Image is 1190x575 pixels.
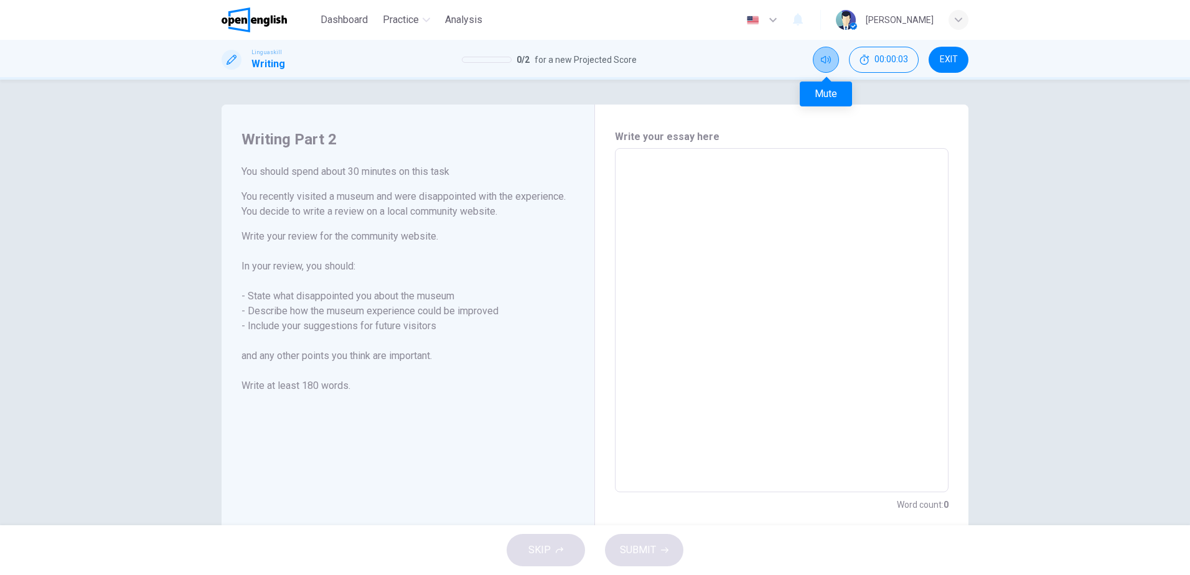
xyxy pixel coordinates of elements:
div: [PERSON_NAME] [866,12,934,27]
button: 00:00:03 [849,47,919,73]
h6: Write your essay here [615,129,949,144]
button: Dashboard [316,9,373,31]
div: Mute [813,47,839,73]
span: Analysis [445,12,482,27]
span: 0 / 2 [517,52,530,67]
strong: 0 [944,500,949,510]
img: Profile picture [836,10,856,30]
button: Analysis [440,9,487,31]
span: for a new Projected Score [535,52,637,67]
span: Linguaskill [251,48,282,57]
div: Mute [800,82,852,106]
h6: You should spend about 30 minutes on this task [241,164,574,179]
h1: Writing [251,57,285,72]
span: Practice [383,12,419,27]
a: OpenEnglish logo [222,7,316,32]
div: Hide [849,47,919,73]
h6: Word count : [897,497,949,512]
span: Dashboard [321,12,368,27]
h6: Write your review for the community website. In your review, you should: - State what disappointe... [241,229,574,393]
span: EXIT [940,55,958,65]
span: 00:00:03 [874,55,908,65]
h4: Writing Part 2 [241,129,574,149]
img: OpenEnglish logo [222,7,287,32]
button: EXIT [929,47,968,73]
button: Practice [378,9,435,31]
h6: You recently visited a museum and were disappointed with the experience. You decide to write a re... [241,189,574,219]
img: en [745,16,761,25]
